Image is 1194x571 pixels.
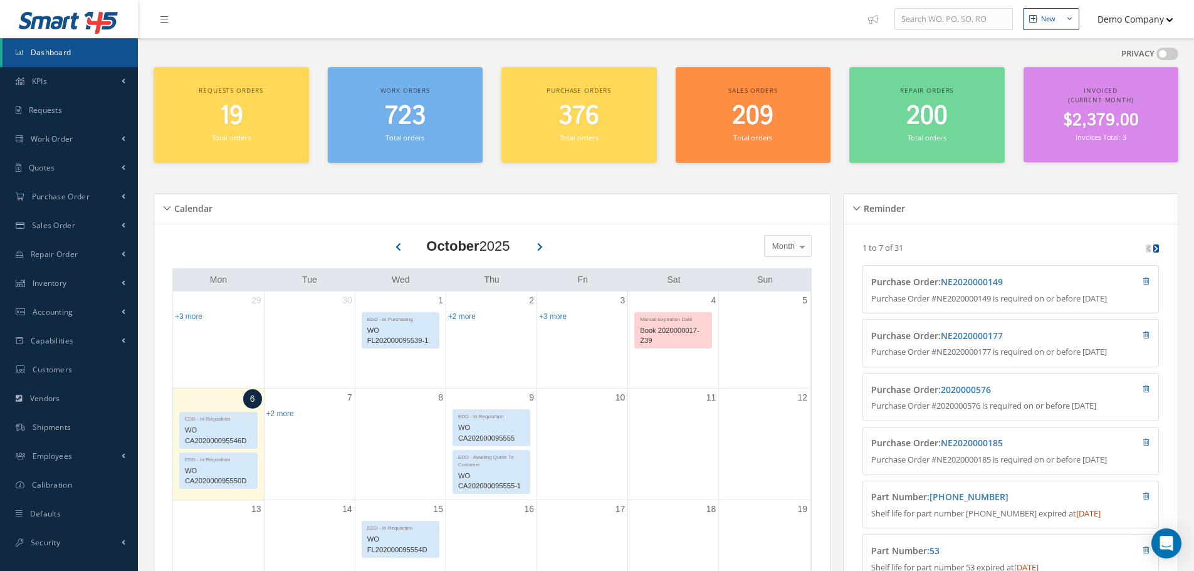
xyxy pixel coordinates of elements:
a: October 9, 2025 [526,389,537,407]
span: (Current Month) [1068,95,1134,104]
a: Dashboard [3,38,138,67]
span: Work Order [31,134,73,144]
td: September 30, 2025 [264,291,355,389]
a: October 12, 2025 [795,389,810,407]
td: October 7, 2025 [264,388,355,500]
a: October 17, 2025 [613,500,628,518]
span: : [938,384,991,396]
td: October 4, 2025 [628,291,719,389]
a: October 19, 2025 [795,500,810,518]
p: Shelf life for part number [PHONE_NUMBER] expired at [871,508,1150,520]
a: September 30, 2025 [340,291,355,310]
span: Quotes [29,162,55,173]
a: October 13, 2025 [249,500,264,518]
td: October 11, 2025 [628,388,719,500]
td: October 6, 2025 [173,388,264,500]
div: WO FL202000095539-1 [362,323,439,348]
a: Friday [575,272,590,288]
a: Saturday [665,272,683,288]
span: 200 [906,98,948,134]
td: October 2, 2025 [446,291,537,389]
h4: Purchase Order [871,331,1076,342]
small: Total orders [212,133,251,142]
a: October 5, 2025 [800,291,810,310]
span: Sales Order [32,220,75,231]
a: October 4, 2025 [709,291,719,310]
span: Month [769,240,795,253]
div: Book 2020000017-Z39 [635,323,711,348]
td: October 12, 2025 [719,388,810,500]
a: Show 3 more events [175,312,202,321]
a: Sunday [755,272,775,288]
button: Demo Company [1086,7,1173,31]
h5: Reminder [860,199,905,214]
div: New [1041,14,1055,24]
div: EDD - Awaiting Quote To Customer [453,451,530,469]
a: October 14, 2025 [340,500,355,518]
a: October 2, 2025 [526,291,537,310]
a: October 1, 2025 [436,291,446,310]
button: New [1023,8,1079,30]
a: October 7, 2025 [345,389,355,407]
div: Manual Expiration Date [635,313,711,323]
div: WO CA202000095550D [180,464,257,489]
a: Show 3 more events [539,312,567,321]
a: Sales orders 209 Total orders [676,67,831,163]
span: Inventory [33,278,67,288]
a: Invoiced (Current Month) $2,379.00 Invoices Total: 3 [1024,67,1179,162]
span: Invoiced [1084,86,1118,95]
span: : [938,437,1003,449]
div: EDD - In Requisition [180,412,257,423]
small: Total orders [560,133,599,142]
td: October 8, 2025 [355,388,446,500]
span: Employees [33,451,73,461]
a: October 18, 2025 [704,500,719,518]
td: October 5, 2025 [719,291,810,389]
a: October 11, 2025 [704,389,719,407]
a: 2020000576 [941,384,991,396]
a: Requests orders 19 Total orders [154,67,309,163]
div: WO CA202000095546D [180,423,257,448]
a: September 29, 2025 [249,291,264,310]
a: Show 2 more events [448,312,476,321]
small: Invoices Total: 3 [1076,132,1126,142]
span: Capabilities [31,335,74,346]
span: Security [31,537,60,548]
span: : [938,276,1003,288]
span: $2,379.00 [1063,108,1139,133]
a: October 6, 2025 [243,389,262,409]
a: October 8, 2025 [436,389,446,407]
span: Sales orders [728,86,777,95]
p: 1 to 7 of 31 [862,242,903,253]
a: [PHONE_NUMBER] [930,491,1008,503]
span: Vendors [30,393,60,404]
a: October 15, 2025 [431,500,446,518]
a: NE2020000185 [941,437,1003,449]
div: 2025 [426,236,510,256]
h4: Part Number [871,492,1076,503]
input: Search WO, PO, SO, RO [894,8,1013,31]
a: Purchase orders 376 Total orders [501,67,657,163]
p: Purchase Order #NE2020000185 is required on or before [DATE] [871,454,1150,466]
a: Thursday [481,272,501,288]
div: WO FL202000095554D [362,532,439,557]
span: Requests [29,105,62,115]
h5: Calendar [170,199,212,214]
span: 723 [385,98,426,134]
a: NE2020000149 [941,276,1003,288]
label: PRIVACY [1121,48,1155,60]
b: October [426,238,479,254]
h4: Purchase Order [871,438,1076,449]
a: October 3, 2025 [617,291,627,310]
div: EDD - In Requisition [362,521,439,532]
a: Work orders 723 Total orders [328,67,483,163]
span: Work orders [380,86,430,95]
span: Accounting [33,306,73,317]
a: October 10, 2025 [613,389,628,407]
span: : [927,545,940,557]
span: Dashboard [31,47,71,58]
a: Repair orders 200 Total orders [849,67,1005,163]
h4: Purchase Order [871,277,1076,288]
p: Purchase Order #NE2020000177 is required on or before [DATE] [871,346,1150,359]
span: Shipments [33,422,71,432]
